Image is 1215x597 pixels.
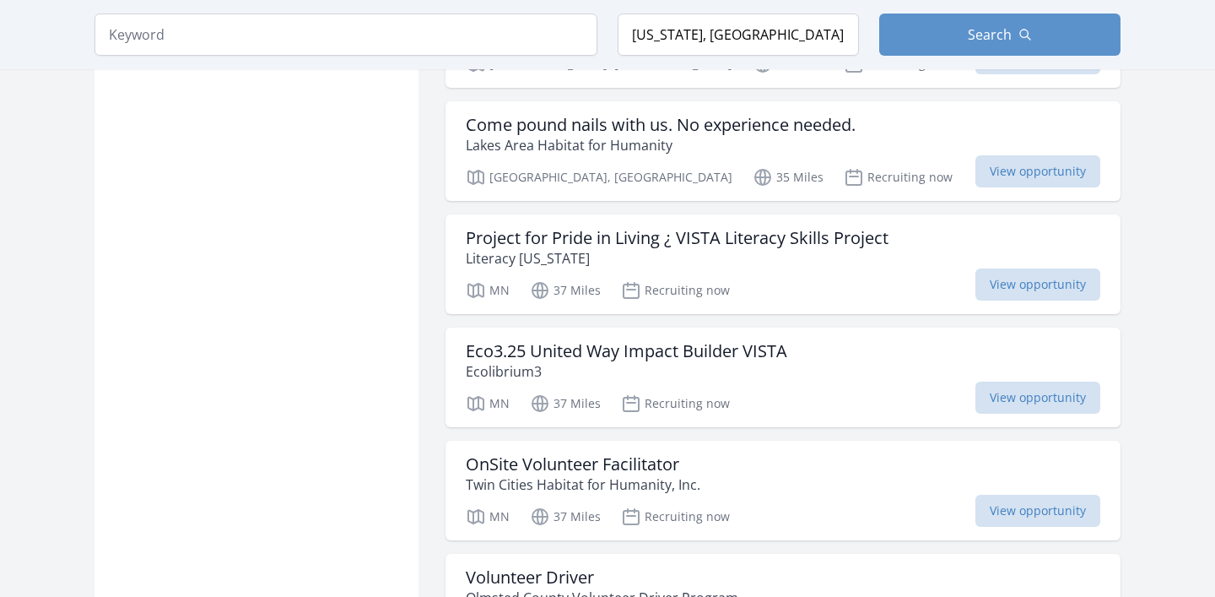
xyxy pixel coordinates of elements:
input: Location [618,14,859,56]
p: MN [466,393,510,414]
h3: OnSite Volunteer Facilitator [466,454,700,475]
button: Search [879,14,1120,56]
p: MN [466,280,510,301]
p: Literacy [US_STATE] [466,248,888,269]
p: Recruiting now [621,393,730,414]
p: 35 Miles [753,167,823,187]
input: Keyword [94,14,597,56]
span: Search [968,24,1012,45]
span: View opportunity [975,155,1100,187]
span: View opportunity [975,382,1100,414]
a: Eco3.25 United Way Impact Builder VISTA Ecolibrium3 MN 37 Miles Recruiting now View opportunity [445,328,1120,427]
h3: Project for Pride in Living ¿ VISTA Literacy Skills Project [466,228,888,248]
p: Recruiting now [844,167,953,187]
h3: Come pound nails with us. No experience needed. [466,115,856,135]
p: MN [466,507,510,527]
p: Recruiting now [621,280,730,301]
p: 37 Miles [530,280,601,301]
a: Come pound nails with us. No experience needed. Lakes Area Habitat for Humanity [GEOGRAPHIC_DATA]... [445,101,1120,201]
p: 37 Miles [530,507,601,527]
span: View opportunity [975,269,1100,301]
p: Twin Cities Habitat for Humanity, Inc. [466,475,700,495]
p: [GEOGRAPHIC_DATA], [GEOGRAPHIC_DATA] [466,167,732,187]
a: OnSite Volunteer Facilitator Twin Cities Habitat for Humanity, Inc. MN 37 Miles Recruiting now Vi... [445,441,1120,540]
p: Ecolibrium3 [466,361,787,382]
p: 37 Miles [530,393,601,414]
span: View opportunity [975,495,1100,527]
h3: Volunteer Driver [466,567,738,588]
p: Lakes Area Habitat for Humanity [466,135,856,155]
p: Recruiting now [621,507,730,527]
h3: Eco3.25 United Way Impact Builder VISTA [466,341,787,361]
a: Project for Pride in Living ¿ VISTA Literacy Skills Project Literacy [US_STATE] MN 37 Miles Recru... [445,214,1120,314]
